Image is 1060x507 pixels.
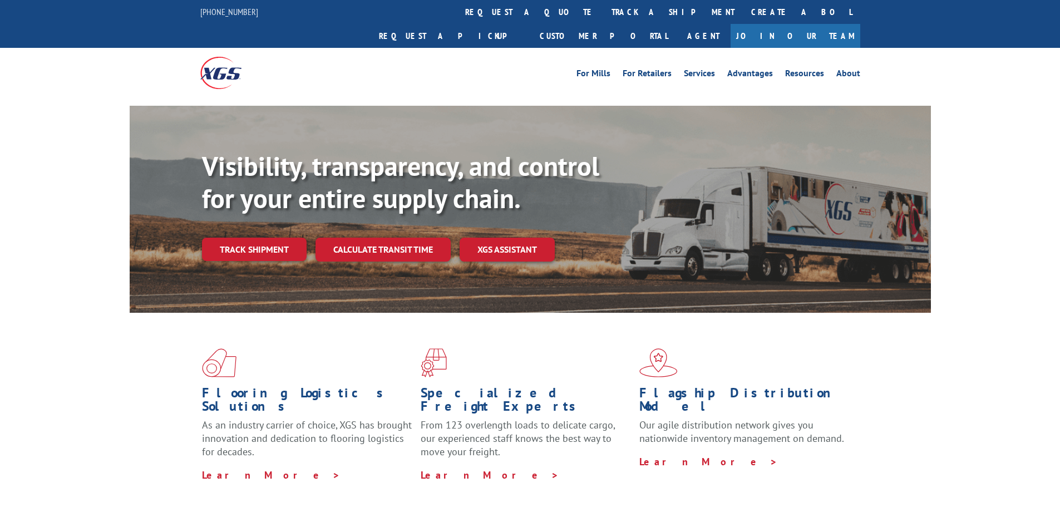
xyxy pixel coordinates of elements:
h1: Flooring Logistics Solutions [202,386,412,419]
img: xgs-icon-total-supply-chain-intelligence-red [202,348,236,377]
a: For Retailers [623,69,672,81]
a: Request a pickup [371,24,531,48]
a: Learn More > [639,455,778,468]
img: xgs-icon-flagship-distribution-model-red [639,348,678,377]
a: Customer Portal [531,24,676,48]
a: Agent [676,24,731,48]
a: Advantages [727,69,773,81]
img: xgs-icon-focused-on-flooring-red [421,348,447,377]
a: Learn More > [421,469,559,481]
a: [PHONE_NUMBER] [200,6,258,17]
a: For Mills [576,69,610,81]
b: Visibility, transparency, and control for your entire supply chain. [202,149,599,215]
a: Track shipment [202,238,307,261]
a: Services [684,69,715,81]
h1: Specialized Freight Experts [421,386,631,419]
a: Join Our Team [731,24,860,48]
span: Our agile distribution network gives you nationwide inventory management on demand. [639,419,844,445]
h1: Flagship Distribution Model [639,386,850,419]
a: Learn More > [202,469,341,481]
a: Resources [785,69,824,81]
a: XGS ASSISTANT [460,238,555,262]
p: From 123 overlength loads to delicate cargo, our experienced staff knows the best way to move you... [421,419,631,468]
a: Calculate transit time [315,238,451,262]
a: About [836,69,860,81]
span: As an industry carrier of choice, XGS has brought innovation and dedication to flooring logistics... [202,419,412,458]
